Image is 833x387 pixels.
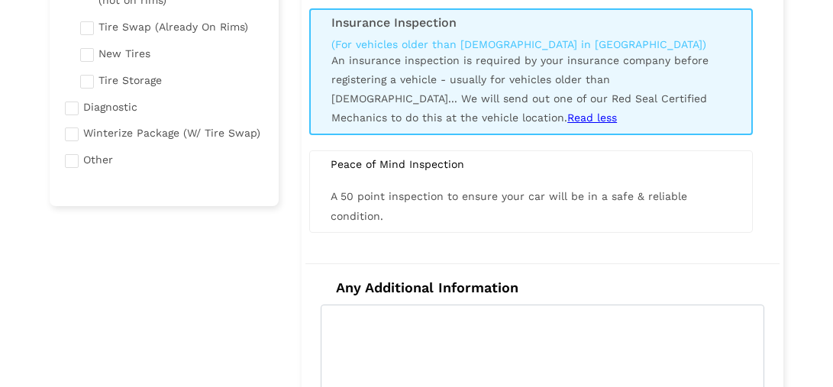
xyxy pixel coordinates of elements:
h4: Any Additional Information [321,279,764,296]
span: A 50 point inspection to ensure your car will be in a safe & reliable condition. [331,190,687,221]
div: (For vehicles older than [DEMOGRAPHIC_DATA] in [GEOGRAPHIC_DATA]) [331,37,731,51]
span: An insurance inspection is required by your insurance company before registering a vehicle - usua... [331,54,709,124]
div: Peace of Mind Inspection [319,157,743,171]
span: We will send out one of our Red Seal Certified Mechanics to do this at the vehicle location. [331,92,707,124]
h3: Insurance Inspection [331,16,731,30]
span: Read less [567,111,617,124]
